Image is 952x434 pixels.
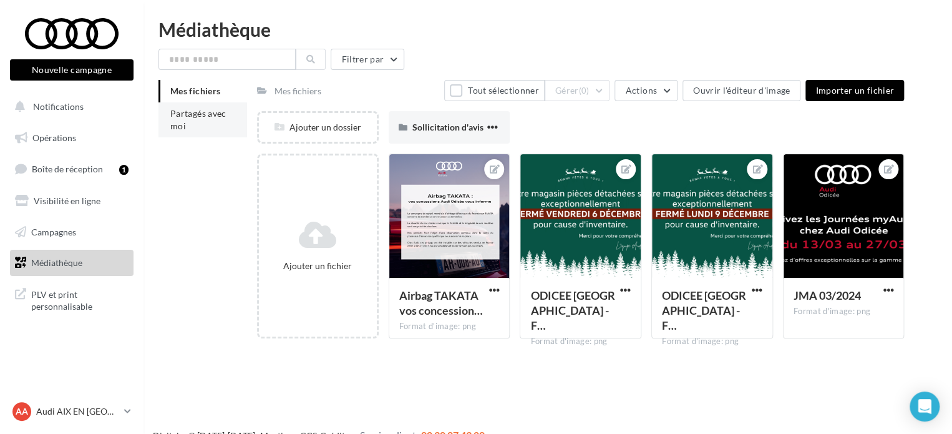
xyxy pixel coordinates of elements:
button: Gérer(0) [545,80,610,101]
span: Actions [625,85,656,96]
a: PLV et print personnalisable [7,281,136,318]
span: Opérations [32,132,76,143]
div: Mes fichiers [274,85,321,97]
span: Campagnes [31,226,76,237]
span: (0) [579,86,590,96]
span: ODICEE Aix-Marseille-St Vic - Fermeture inventaire 2024-1 [662,289,746,332]
span: Visibilité en ligne [34,195,100,206]
button: Tout sélectionner [444,80,544,101]
button: Notifications [7,94,131,120]
div: 1 [119,165,129,175]
div: Format d'image: png [662,336,762,347]
div: Format d'image: png [399,321,500,332]
button: Importer un fichier [805,80,904,101]
button: Filtrer par [331,49,404,70]
a: Médiathèque [7,250,136,276]
div: Format d'image: png [794,306,894,317]
a: Opérations [7,125,136,151]
div: Open Intercom Messenger [910,392,940,422]
a: Campagnes [7,219,136,245]
span: AA [16,405,28,418]
p: Audi AIX EN [GEOGRAPHIC_DATA] [36,405,119,418]
span: Partagés avec moi [170,108,226,131]
span: Boîte de réception [32,164,103,174]
a: Boîte de réception1 [7,155,136,182]
span: Médiathèque [31,257,82,268]
span: ODICEE Aix-Marseille-St Vic - Fermeture inventaire 2024-2 [530,289,614,332]
button: Ouvrir l'éditeur d'image [682,80,800,101]
div: Ajouter un fichier [264,260,372,272]
a: AA Audi AIX EN [GEOGRAPHIC_DATA] [10,400,134,423]
button: Actions [614,80,677,101]
span: Mes fichiers [170,86,220,96]
span: Importer un fichier [815,85,894,96]
div: Format d'image: png [530,336,631,347]
div: Ajouter un dossier [259,121,377,134]
span: JMA 03/2024 [794,289,861,302]
button: Nouvelle campagne [10,59,134,81]
span: Sollicitation d'avis [412,122,483,132]
span: PLV et print personnalisable [31,286,129,313]
span: Airbag TAKATA vos concessions Audi Odicée vous informe [399,289,483,317]
span: Notifications [33,101,84,112]
div: Médiathèque [158,20,937,39]
a: Visibilité en ligne [7,188,136,214]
